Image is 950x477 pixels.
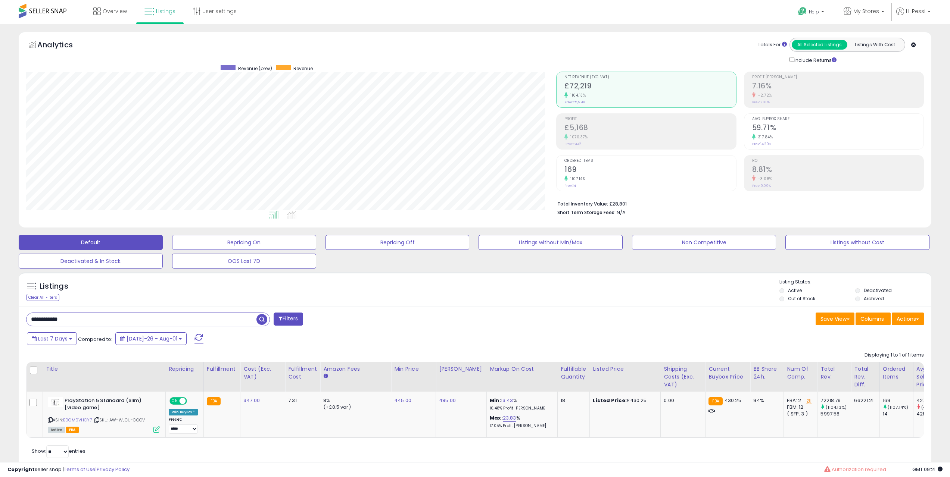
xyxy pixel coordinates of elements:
button: Non Competitive [632,235,776,250]
div: Repricing [169,365,200,373]
h2: 7.16% [752,82,923,92]
span: All listings currently available for purchase on Amazon [48,427,65,433]
h5: Listings [40,281,68,292]
div: ( SFP: 3 ) [787,411,812,417]
div: % [490,415,552,429]
small: (-0.25%) [921,404,940,410]
div: FBM: 12 [787,404,812,411]
i: Get Help [798,7,807,16]
div: Title [46,365,162,373]
a: Help [792,1,832,24]
button: Actions [892,313,924,325]
div: BB Share 24h. [753,365,781,381]
button: Repricing On [172,235,316,250]
div: Fulfillment [207,365,237,373]
div: Shipping Costs (Exc. VAT) [664,365,702,389]
small: 1107.14% [568,176,585,182]
button: Filters [274,313,303,326]
div: Amazon Fees [323,365,388,373]
button: Listings without Cost [785,235,929,250]
span: Overview [103,7,127,15]
small: 1070.37% [568,134,588,140]
button: Default [19,235,163,250]
p: 17.05% Profit [PERSON_NAME] [490,423,552,429]
button: Deactivated & In Stock [19,254,163,269]
button: OOS Last 7D [172,254,316,269]
div: ASIN: [48,397,160,432]
small: Prev: £442 [564,142,581,146]
div: % [490,397,552,411]
button: Listings without Min/Max [479,235,623,250]
button: Repricing Off [326,235,470,250]
span: FBA [66,427,79,433]
span: N/A [617,209,626,216]
b: Listed Price: [593,397,627,404]
img: 21bgKhsa5+L._SL40_.jpg [48,397,63,407]
div: Include Returns [784,56,845,64]
span: [DATE]-26 - Aug-01 [127,335,177,342]
span: Revenue (prev) [238,65,272,72]
button: [DATE]-26 - Aug-01 [115,332,187,345]
div: 8% [323,397,385,404]
span: Authorization required [832,466,886,473]
div: seller snap | | [7,466,130,473]
a: 13.43 [501,397,513,404]
span: Help [809,9,819,15]
div: 94% [753,397,778,404]
span: Show: entries [32,448,85,455]
small: Prev: 9.09% [752,183,771,188]
small: (1107.14%) [888,404,909,410]
a: Hi Pessi [896,7,931,24]
button: Listings With Cost [847,40,903,50]
small: Prev: 14 [564,183,576,188]
div: 169 [883,397,913,404]
div: 72218.79 [820,397,851,404]
div: £430.25 [593,397,655,404]
span: Columns [860,315,884,323]
div: 14 [883,411,913,417]
span: ROI [752,159,923,163]
div: Avg Selling Price [916,365,944,389]
span: Compared to: [78,336,112,343]
div: 18 [561,397,584,404]
div: Displaying 1 to 1 of 1 items [865,352,924,359]
b: Min: [490,397,501,404]
small: Prev: 7.36% [752,100,770,104]
span: Ordered Items [564,159,736,163]
h5: Analytics [37,40,87,52]
span: Last 7 Days [38,335,68,342]
div: 0.00 [664,397,700,404]
small: Prev: £5,998 [564,100,585,104]
strong: Copyright [7,466,35,473]
button: All Selected Listings [792,40,847,50]
a: Privacy Policy [97,466,130,473]
a: 445.00 [394,397,411,404]
li: £28,801 [557,199,918,208]
small: -3.08% [756,176,772,182]
p: 10.48% Profit [PERSON_NAME] [490,406,552,411]
div: Total Rev. Diff. [854,365,876,389]
span: 430.25 [725,397,741,404]
div: Fulfillment Cost [288,365,317,381]
div: (+£0.5 var) [323,404,385,411]
div: FBA: 2 [787,397,812,404]
h2: £5,168 [564,123,736,134]
div: Totals For [758,41,787,48]
div: 428.4 [916,411,947,417]
label: Archived [864,295,884,302]
a: 485.00 [439,397,456,404]
small: (1104.13%) [826,404,847,410]
button: Save View [816,313,854,325]
label: Active [788,287,802,294]
div: Preset: [169,417,198,434]
div: Clear All Filters [26,294,59,301]
div: Win BuyBox * [169,409,198,415]
b: PlayStation 5 Standard (Slim) [video game] [65,397,155,413]
button: Last 7 Days [27,332,77,345]
span: | SKU: AW-WJCU-CCOV [93,417,145,423]
div: Current Buybox Price [708,365,747,381]
a: B0CM9VHGY7 [63,417,92,423]
div: Min Price [394,365,433,373]
b: Max: [490,414,503,421]
span: My Stores [853,7,879,15]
